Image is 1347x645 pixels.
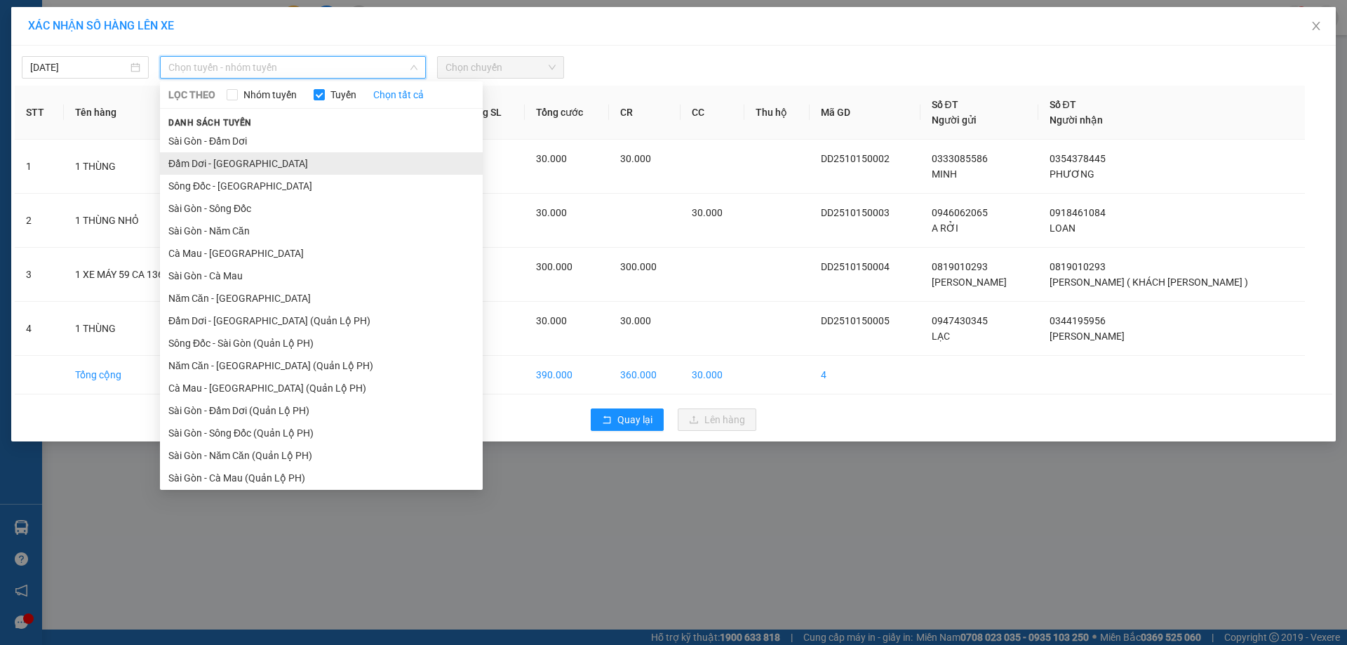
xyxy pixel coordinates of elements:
span: 0819010293 [932,261,988,272]
li: Sài Gòn - Năm Căn [160,220,483,242]
td: 4 [455,356,525,394]
span: 0947430345 [932,315,988,326]
span: XÁC NHẬN SỐ HÀNG LÊN XE [28,19,174,32]
span: Số ĐT [1050,99,1076,110]
span: rollback [602,415,612,426]
input: 15/10/2025 [30,60,128,75]
td: 2 [15,194,64,248]
li: Năm Căn - [GEOGRAPHIC_DATA] [160,287,483,310]
th: Thu hộ [744,86,810,140]
span: environment [81,34,92,45]
td: 390.000 [525,356,609,394]
button: rollbackQuay lại [591,408,664,431]
td: 1 XE MÁY 59 CA 13664 [64,248,211,302]
span: Người nhận [1050,114,1103,126]
span: 0333085586 [932,153,988,164]
span: DD2510150005 [821,315,890,326]
span: 300.000 [536,261,572,272]
button: Close [1296,7,1336,46]
span: Chọn tuyến - nhóm tuyến [168,57,417,78]
li: Đầm Dơi - [GEOGRAPHIC_DATA] (Quản Lộ PH) [160,310,483,332]
th: CC [681,86,745,140]
span: DD2510150002 [821,153,890,164]
li: Sài Gòn - Đầm Dơi [160,130,483,152]
li: Sông Đốc - Sài Gòn (Quản Lộ PH) [160,332,483,354]
span: [PERSON_NAME] [932,277,1007,288]
td: 1 THÙNG [64,302,211,356]
span: 0918461084 [1050,207,1106,218]
th: CR [609,86,681,140]
button: uploadLên hàng [678,408,756,431]
span: 0344195956 [1050,315,1106,326]
span: 30.000 [692,207,723,218]
li: Sài Gòn - Sông Đốc [160,197,483,220]
li: Cà Mau - [GEOGRAPHIC_DATA] [160,242,483,265]
span: 30.000 [536,207,567,218]
span: PHƯƠNG [1050,168,1094,180]
span: Tuyến [325,87,362,102]
span: 30.000 [536,153,567,164]
span: 300.000 [620,261,657,272]
li: Cà Mau - [GEOGRAPHIC_DATA] (Quản Lộ PH) [160,377,483,399]
span: Quay lại [617,412,652,427]
span: 30.000 [620,153,651,164]
span: LẠC [932,331,950,342]
span: A RỞI [932,222,958,234]
span: close [1311,20,1322,32]
td: 4 [15,302,64,356]
li: Sông Đốc - [GEOGRAPHIC_DATA] [160,175,483,197]
th: STT [15,86,64,140]
span: 0946062065 [932,207,988,218]
td: Tổng cộng [64,356,211,394]
span: 0354378445 [1050,153,1106,164]
td: 4 [810,356,920,394]
span: 0819010293 [1050,261,1106,272]
li: Năm Căn - [GEOGRAPHIC_DATA] (Quản Lộ PH) [160,354,483,377]
th: Tổng SL [455,86,525,140]
span: Số ĐT [932,99,958,110]
li: Sài Gòn - Sông Đốc (Quản Lộ PH) [160,422,483,444]
span: LOAN [1050,222,1075,234]
td: 3 [15,248,64,302]
span: DD2510150003 [821,207,890,218]
th: Tên hàng [64,86,211,140]
td: 1 THÙNG NHỎ [64,194,211,248]
span: LỌC THEO [168,87,215,102]
td: 360.000 [609,356,681,394]
span: 30.000 [536,315,567,326]
span: phone [81,51,92,62]
span: [PERSON_NAME] ( KHÁCH [PERSON_NAME] ) [1050,277,1248,288]
li: Đầm Dơi - [GEOGRAPHIC_DATA] [160,152,483,175]
span: down [410,63,418,72]
td: 1 THÙNG [64,140,211,194]
b: [PERSON_NAME] [81,9,199,27]
th: Mã GD [810,86,920,140]
span: [PERSON_NAME] [1050,331,1125,342]
td: 30.000 [681,356,745,394]
span: 30.000 [620,315,651,326]
li: Sài Gòn - Đầm Dơi (Quản Lộ PH) [160,399,483,422]
a: Chọn tất cả [373,87,424,102]
li: Sài Gòn - Cà Mau [160,265,483,287]
span: Chọn chuyến [445,57,556,78]
li: 02839.63.63.63 [6,48,267,66]
li: Sài Gòn - Cà Mau (Quản Lộ PH) [160,467,483,489]
li: Sài Gòn - Năm Căn (Quản Lộ PH) [160,444,483,467]
th: Tổng cước [525,86,609,140]
span: Danh sách tuyến [160,117,260,129]
span: Nhóm tuyến [238,87,302,102]
span: MINH [932,168,957,180]
td: 1 [15,140,64,194]
span: DD2510150004 [821,261,890,272]
span: Người gửi [932,114,977,126]
li: 85 [PERSON_NAME] [6,31,267,48]
b: GỬI : VP Đầm Dơi [6,88,158,111]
